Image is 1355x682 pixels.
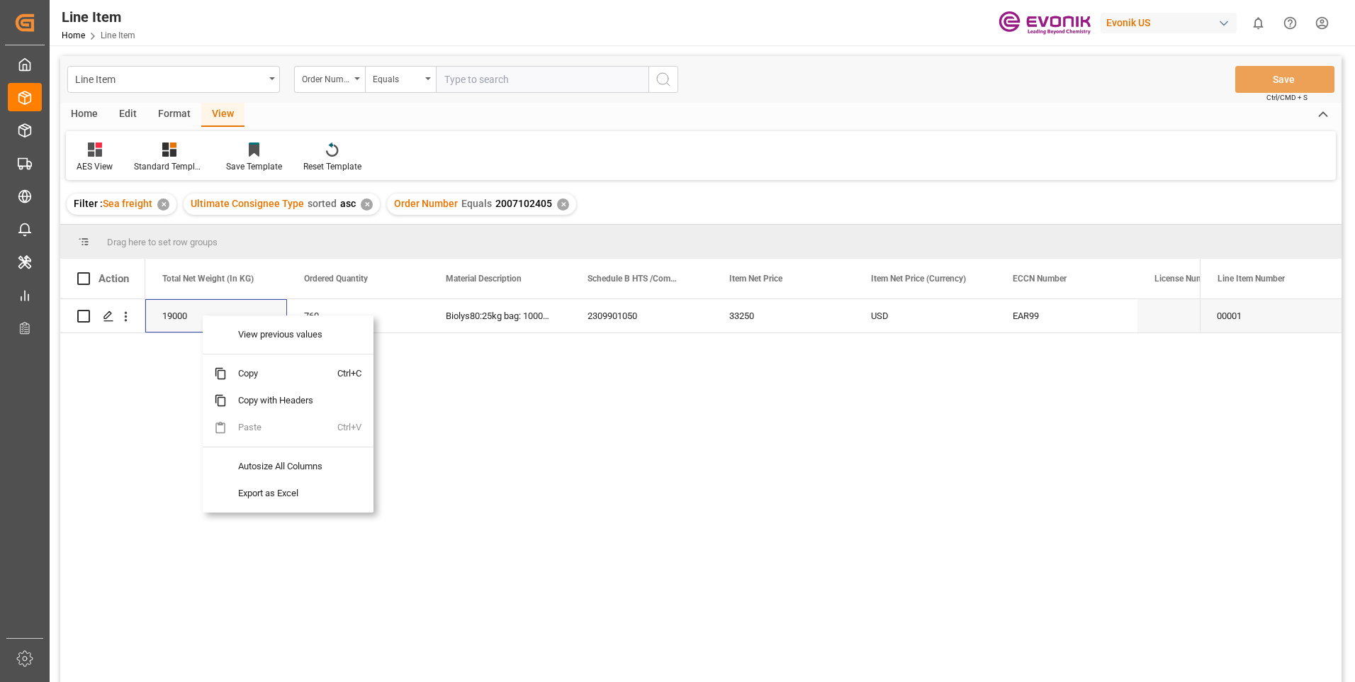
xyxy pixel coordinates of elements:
span: 2007102405 [495,198,552,209]
div: Equals [373,69,421,86]
div: Edit [108,103,147,127]
div: Order Number [302,69,350,86]
div: USD [854,299,996,332]
button: open menu [365,66,436,93]
button: open menu [67,66,280,93]
div: Home [60,103,108,127]
div: View [201,103,244,127]
span: Paste [227,414,337,441]
span: asc [340,198,356,209]
span: Sea freight [103,198,152,209]
div: Line Item [75,69,264,87]
div: 33250 [712,299,854,332]
div: Biolys80:25kg bag: 1000kg PAL: [GEOGRAPHIC_DATA] [429,299,570,332]
span: Line Item Number [1218,274,1285,284]
span: ECCN Number [1013,274,1067,284]
span: Order Number [394,198,458,209]
span: Ctrl/CMD + S [1266,92,1308,103]
span: Ordered Quantity [304,274,368,284]
button: open menu [294,66,365,93]
div: Action [99,272,129,285]
div: Press SPACE to select this row. [60,299,145,333]
img: Evonik-brand-mark-Deep-Purple-RGB.jpeg_1700498283.jpeg [999,11,1091,35]
span: Export as Excel [227,480,337,507]
span: Item Net Price (Currency) [871,274,966,284]
button: Help Center [1274,7,1306,39]
span: Autosize All Columns [227,453,337,480]
span: Ultimate Consignee Type [191,198,304,209]
input: Type to search [436,66,648,93]
span: Schedule B HTS /Commodity Code (HS Code) [587,274,682,284]
span: View previous values [227,321,337,348]
span: Ctrl+C [337,360,368,387]
span: Total Net Weight (In KG) [162,274,254,284]
span: Equals [461,198,492,209]
button: search button [648,66,678,93]
div: Standard Templates [134,160,205,173]
span: sorted [308,198,337,209]
div: 760 [287,299,429,332]
div: Press SPACE to select this row. [1200,299,1342,333]
div: 00001 [1200,299,1342,332]
span: Copy [227,360,337,387]
div: AES View [77,160,113,173]
div: Save Template [226,160,282,173]
div: ✕ [157,199,169,211]
button: show 0 new notifications [1242,7,1274,39]
span: Filter : [74,198,103,209]
div: Evonik US [1101,13,1237,33]
div: Format [147,103,201,127]
button: Evonik US [1101,9,1242,36]
div: ✕ [361,199,373,211]
span: Material Description [446,274,522,284]
span: Item Net Price [729,274,782,284]
span: Copy with Headers [227,387,337,414]
div: ✕ [557,199,569,211]
div: EAR99 [1013,300,1120,332]
button: Save [1235,66,1334,93]
span: License Number [1154,274,1215,284]
span: Drag here to set row groups [107,237,218,247]
div: Line Item [62,6,135,28]
div: 19000 [145,299,287,332]
div: 2309901050 [570,299,712,332]
div: Reset Template [303,160,361,173]
a: Home [62,30,85,40]
span: Ctrl+V [337,414,368,441]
